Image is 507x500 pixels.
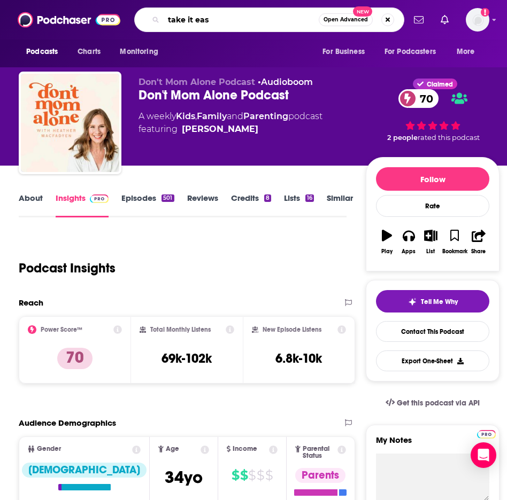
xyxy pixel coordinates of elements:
[261,77,313,87] a: Audioboom
[134,7,404,32] div: Search podcasts, credits, & more...
[139,110,322,136] div: A weekly podcast
[397,399,480,408] span: Get this podcast via API
[71,42,107,62] a: Charts
[243,111,288,121] a: Parenting
[322,44,365,59] span: For Business
[410,11,428,29] a: Show notifications dropdown
[41,326,82,333] h2: Power Score™
[197,111,227,121] a: Family
[387,134,418,142] span: 2 people
[466,8,489,32] img: User Profile
[376,290,489,312] button: tell me why sparkleTell Me Why
[21,74,119,172] img: Don't Mom Alone Podcast
[162,350,212,366] h3: 69k-102k
[376,435,489,454] label: My Notes
[19,42,72,62] button: open menu
[376,350,489,371] button: Export One-Sheet
[284,193,314,217] a: Lists16
[449,42,488,62] button: open menu
[376,167,489,191] button: Follow
[466,8,489,32] span: Logged in as rowan.sullivan
[195,111,197,121] span: ,
[295,468,345,483] div: Parents
[121,193,174,217] a: Episodes501
[112,42,172,62] button: open menu
[139,123,322,136] span: featuring
[264,194,271,202] div: 8
[366,77,500,143] div: Claimed70 2 peoplerated this podcast
[240,467,248,484] span: $
[420,223,442,261] button: List
[442,248,467,255] div: Bookmark
[139,77,255,87] span: Don't Mom Alone Podcast
[150,326,211,333] h2: Total Monthly Listens
[376,223,398,261] button: Play
[481,8,489,17] svg: Add a profile image
[471,442,496,468] div: Open Intercom Messenger
[324,17,368,22] span: Open Advanced
[162,194,174,202] div: 501
[182,123,258,136] a: Heather MacFadyen
[187,193,218,217] a: Reviews
[377,390,488,416] a: Get this podcast via API
[257,467,264,484] span: $
[164,11,319,28] input: Search podcasts, credits, & more...
[442,223,468,261] button: Bookmark
[57,348,93,369] p: 70
[19,260,116,276] h1: Podcast Insights
[166,446,179,452] span: Age
[398,89,439,108] a: 70
[402,248,416,255] div: Apps
[263,326,321,333] h2: New Episode Listens
[477,428,496,439] a: Pro website
[315,42,378,62] button: open menu
[303,446,336,459] span: Parental Status
[427,82,453,87] span: Claimed
[275,350,322,366] h3: 6.8k-10k
[258,77,313,87] span: •
[468,223,490,261] button: Share
[305,194,314,202] div: 16
[418,134,480,142] span: rated this podcast
[120,44,158,59] span: Monitoring
[353,6,372,17] span: New
[37,446,61,452] span: Gender
[78,44,101,59] span: Charts
[466,8,489,32] button: Show profile menu
[165,467,203,488] span: 34 yo
[233,446,257,452] span: Income
[265,467,273,484] span: $
[421,298,458,306] span: Tell Me Why
[19,298,43,308] h2: Reach
[376,321,489,342] a: Contact This Podcast
[408,298,417,306] img: tell me why sparkle
[378,42,451,62] button: open menu
[19,193,43,217] a: About
[477,430,496,439] img: Podchaser Pro
[385,44,436,59] span: For Podcasters
[457,44,475,59] span: More
[56,193,109,217] a: InsightsPodchaser Pro
[426,248,435,255] div: List
[398,223,420,261] button: Apps
[19,418,116,428] h2: Audience Demographics
[227,111,243,121] span: and
[231,193,271,217] a: Credits8
[376,195,489,217] div: Rate
[26,44,58,59] span: Podcasts
[319,13,373,26] button: Open AdvancedNew
[409,89,439,108] span: 70
[22,463,147,478] div: [DEMOGRAPHIC_DATA]
[248,467,256,484] span: $
[232,467,239,484] span: $
[90,194,109,203] img: Podchaser Pro
[471,248,486,255] div: Share
[436,11,453,29] a: Show notifications dropdown
[381,248,393,255] div: Play
[18,10,120,30] img: Podchaser - Follow, Share and Rate Podcasts
[327,193,353,217] a: Similar
[176,111,195,121] a: Kids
